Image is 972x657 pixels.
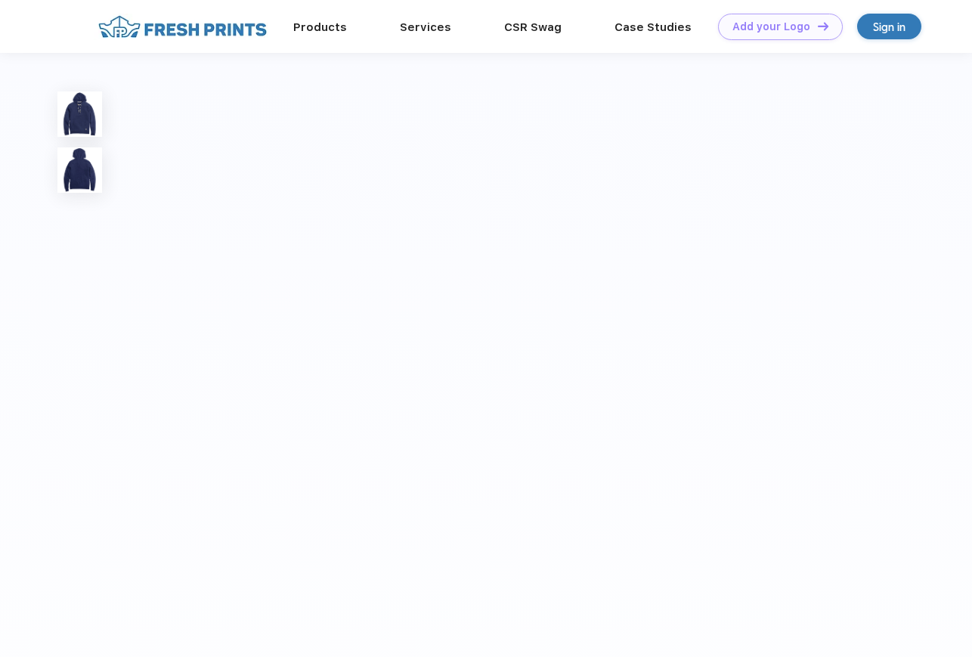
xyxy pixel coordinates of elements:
img: DT [818,22,828,30]
div: Add your Logo [732,20,810,33]
div: Sign in [873,18,905,36]
a: Services [400,20,451,34]
img: fo%20logo%202.webp [94,14,271,40]
img: func=resize&h=100 [57,91,102,136]
img: func=resize&h=100 [57,147,102,192]
a: CSR Swag [504,20,562,34]
a: Products [293,20,347,34]
a: Sign in [857,14,921,39]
